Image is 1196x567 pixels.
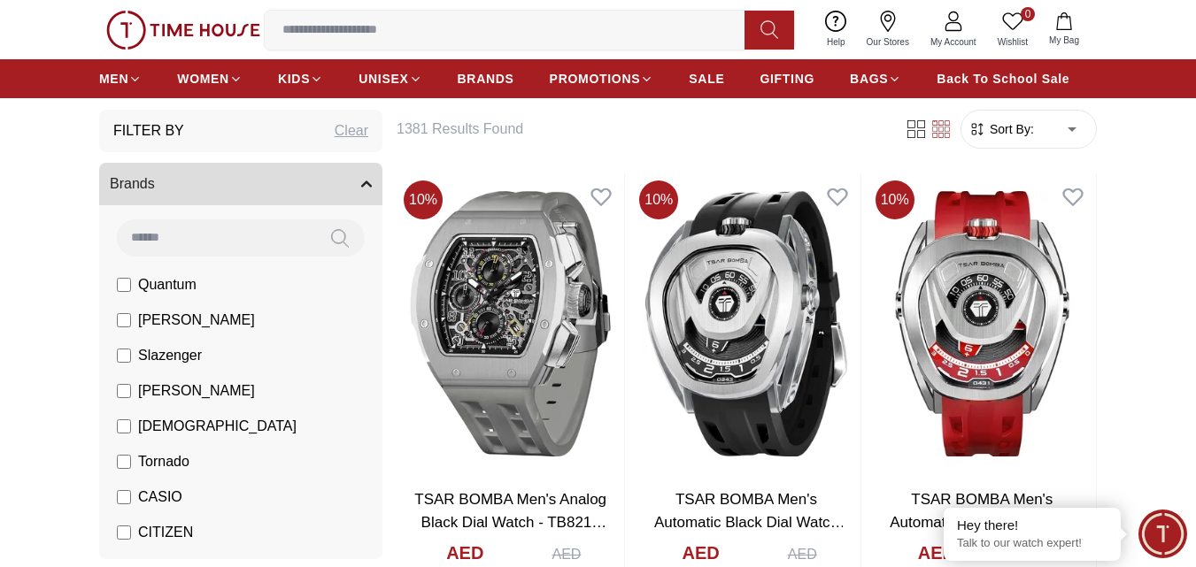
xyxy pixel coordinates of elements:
[991,35,1035,49] span: Wishlist
[957,517,1107,534] div: Hey there!
[138,310,255,331] span: [PERSON_NAME]
[99,63,142,95] a: MEN
[957,536,1107,551] p: Talk to our watch expert!
[138,345,202,366] span: Slazenger
[117,455,131,469] input: Tornado
[117,349,131,363] input: Slazenger
[99,70,128,88] span: MEN
[117,384,131,398] input: [PERSON_NAME]
[397,173,624,474] img: TSAR BOMBA Men's Analog Black Dial Watch - TB8214 C-Grey
[820,35,853,49] span: Help
[113,120,184,142] h3: Filter By
[654,491,845,553] a: TSAR BOMBA Men's Automatic Black Dial Watch - TB8213A-06 SET
[335,120,368,142] div: Clear
[632,173,860,474] img: TSAR BOMBA Men's Automatic Black Dial Watch - TB8213A-06 SET
[968,120,1034,138] button: Sort By:
[278,70,310,88] span: KIDS
[1038,9,1090,50] button: My Bag
[110,173,155,195] span: Brands
[414,491,606,553] a: TSAR BOMBA Men's Analog Black Dial Watch - TB8214 C-Grey
[359,70,408,88] span: UNISEX
[117,313,131,327] input: [PERSON_NAME]
[860,35,916,49] span: Our Stores
[937,63,1069,95] a: Back To School Sale
[138,451,189,472] span: Tornado
[404,180,443,219] span: 10 %
[397,119,883,140] h6: 1381 Results Found
[850,70,888,88] span: BAGS
[876,180,914,219] span: 10 %
[117,419,131,433] input: [DEMOGRAPHIC_DATA]
[99,163,382,205] button: Brands
[890,491,1080,553] a: TSAR BOMBA Men's Automatic Red Dial Watch - TB8213A-04 SET
[458,63,514,95] a: BRANDS
[138,274,197,295] span: Quantum
[177,70,229,88] span: WOMEN
[987,7,1038,52] a: 0Wishlist
[856,7,920,52] a: Our Stores
[138,416,297,437] span: [DEMOGRAPHIC_DATA]
[937,70,1069,88] span: Back To School Sale
[689,63,724,95] a: SALE
[138,380,255,402] span: [PERSON_NAME]
[177,63,243,95] a: WOMEN
[689,70,724,88] span: SALE
[1021,7,1035,21] span: 0
[278,63,323,95] a: KIDS
[1042,34,1086,47] span: My Bag
[106,11,260,50] img: ...
[760,63,814,95] a: GIFTING
[868,173,1096,474] img: TSAR BOMBA Men's Automatic Red Dial Watch - TB8213A-04 SET
[1138,510,1187,558] div: Chat Widget
[138,522,193,543] span: CITIZEN
[458,70,514,88] span: BRANDS
[550,63,654,95] a: PROMOTIONS
[816,7,856,52] a: Help
[359,63,421,95] a: UNISEX
[923,35,984,49] span: My Account
[138,487,182,508] span: CASIO
[550,70,641,88] span: PROMOTIONS
[850,63,901,95] a: BAGS
[117,278,131,292] input: Quantum
[986,120,1034,138] span: Sort By:
[639,180,678,219] span: 10 %
[760,70,814,88] span: GIFTING
[117,525,131,540] input: CITIZEN
[117,490,131,504] input: CASIO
